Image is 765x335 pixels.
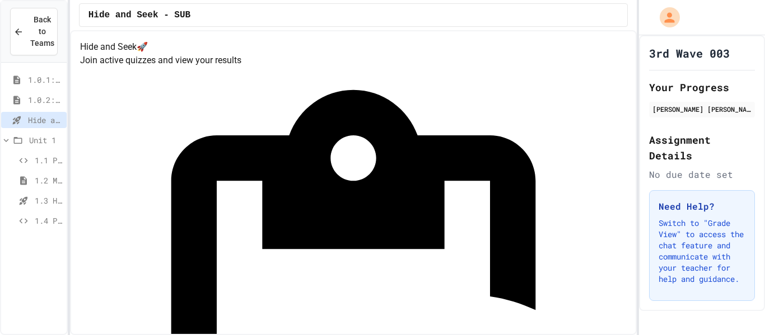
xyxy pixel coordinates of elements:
h3: Need Help? [659,200,745,213]
p: Switch to "Grade View" to access the chat feature and communicate with your teacher for help and ... [659,218,745,285]
h2: Assignment Details [649,132,755,163]
span: Hide and Seek - SUB [88,8,190,22]
span: 1.0.2: Challenge Problem - The Bridge [28,94,62,106]
button: Back to Teams [10,8,58,55]
span: 1.0.1: Learning to Solve Hard Problems [28,74,62,86]
p: Join active quizzes and view your results [80,54,627,67]
div: My Account [648,4,683,30]
h2: Your Progress [649,79,755,95]
span: 1.1 Python with Turtle [35,154,62,166]
div: [PERSON_NAME] [PERSON_NAME] [652,104,752,114]
span: Hide and Seek - SUB [28,114,62,126]
h1: 3rd Wave 003 [649,45,730,61]
span: 1.3 Hide and Seek [35,195,62,206]
div: No due date set [649,168,755,181]
span: 1.4 Python (in Groups) [35,215,62,227]
h4: Hide and Seek 🚀 [80,40,627,54]
span: 1.2 More Python (using Turtle) [35,174,62,186]
span: Back to Teams [30,14,54,49]
span: Unit 1 [29,134,62,146]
